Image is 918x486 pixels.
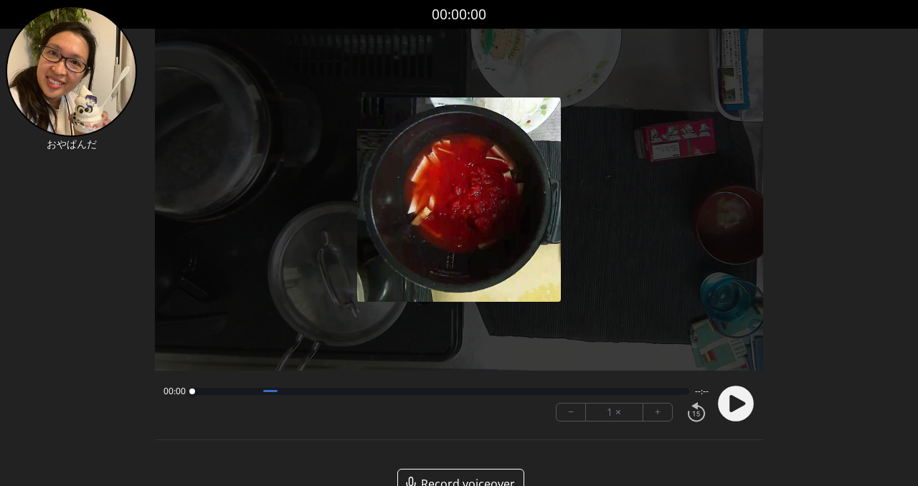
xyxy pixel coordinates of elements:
[357,97,562,302] img: Poster Image
[432,4,486,25] a: 00:00:00
[6,6,137,137] img: AI
[643,404,672,421] button: +
[6,137,137,151] p: おやぱんだ
[695,386,709,397] span: --:--
[164,386,186,397] span: 00:00
[586,404,643,421] div: 1 ×
[557,404,586,421] button: −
